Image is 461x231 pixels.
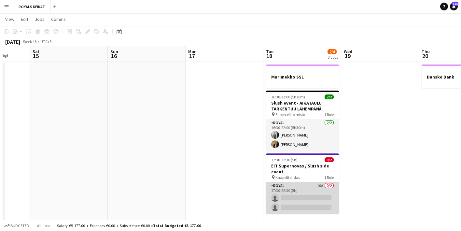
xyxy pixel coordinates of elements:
[40,39,52,44] div: UTC+3
[324,112,334,117] span: 1 Role
[266,153,339,214] app-job-card: 17:30-22:30 (5h)0/2EIT Supernovas / Slush side event Kaapelitehdas1 RoleRoyal10A0/217:30-22:30 (5h)
[153,223,201,228] span: Total Budgeted €5 177.00
[343,52,352,60] span: 19
[187,52,197,60] span: 17
[450,3,458,10] a: 101
[421,52,430,60] span: 20
[266,119,339,151] app-card-role: Royal2/216:30-22:00 (5h30m)[PERSON_NAME][PERSON_NAME]
[452,2,458,6] span: 101
[5,16,14,22] span: View
[32,52,40,60] span: 15
[21,16,28,22] span: Edit
[344,49,352,54] span: Wed
[51,16,66,22] span: Comms
[13,0,50,13] button: ROYALS KEIKAT
[275,112,305,117] span: Supercell toimisto
[36,223,51,228] span: All jobs
[49,15,68,23] a: Comms
[32,15,47,23] a: Jobs
[21,39,38,44] span: Week 46
[422,49,430,54] span: Thu
[328,49,337,54] span: 2/4
[266,65,339,88] app-job-card: Marimekko SSL
[271,94,305,99] span: 16:30-22:00 (5h30m)
[325,157,334,162] span: 0/2
[18,15,31,23] a: Edit
[266,100,339,112] h3: Slush event - AIKATAULU TARKENTUU LÄHEMPÄNÄ
[57,223,201,228] div: Salary €5 177.00 + Expenses €0.00 + Subsistence €0.00 =
[188,49,197,54] span: Mon
[271,157,298,162] span: 17:30-22:30 (5h)
[10,224,29,228] span: Budgeted
[266,91,339,151] app-job-card: 16:30-22:00 (5h30m)2/2Slush event - AIKATAULU TARKENTUU LÄHEMPÄNÄ Supercell toimisto1 RoleRoyal2/...
[328,55,338,60] div: 3 Jobs
[275,175,300,180] span: Kaapelitehdas
[3,222,30,229] button: Budgeted
[33,49,40,54] span: Sat
[324,175,334,180] span: 1 Role
[109,52,118,60] span: 16
[3,15,17,23] a: View
[5,38,20,45] div: [DATE]
[110,49,118,54] span: Sun
[266,182,339,214] app-card-role: Royal10A0/217:30-22:30 (5h)
[35,16,45,22] span: Jobs
[266,163,339,175] h3: EIT Supernovas / Slush side event
[325,94,334,99] span: 2/2
[266,49,273,54] span: Tue
[266,74,339,80] h3: Marimekko SSL
[265,52,273,60] span: 18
